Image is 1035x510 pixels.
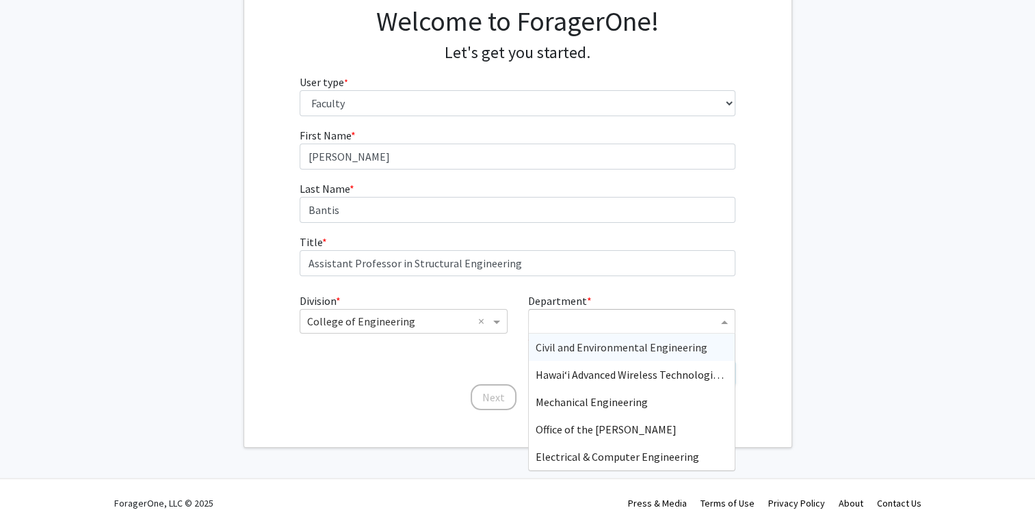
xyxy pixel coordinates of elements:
span: First Name [300,129,351,142]
ng-select: Department [528,309,735,334]
a: Contact Us [877,497,921,509]
a: Privacy Policy [768,497,825,509]
a: Press & Media [628,497,687,509]
span: Last Name [300,182,350,196]
div: Division [289,293,517,350]
span: Electrical & Computer Engineering [536,450,699,464]
button: Next [471,384,516,410]
span: Civil and Environmental Engineering [536,340,707,354]
div: Department [518,293,746,350]
a: Terms of Use [700,497,755,509]
span: Hawaiʻi Advanced Wireless Technologies Institute [536,368,768,381]
span: Clear all [478,313,490,330]
span: Mechanical Engineering [536,395,648,409]
ng-select: Division [300,309,507,334]
a: About [839,497,863,509]
h4: Let's get you started. [300,43,735,63]
iframe: Chat [10,448,58,500]
label: User type [300,74,348,90]
h1: Welcome to ForagerOne! [300,5,735,38]
span: Title [300,235,322,249]
span: Office of the [PERSON_NAME] [536,422,677,436]
ng-dropdown-panel: Options list [528,333,735,471]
